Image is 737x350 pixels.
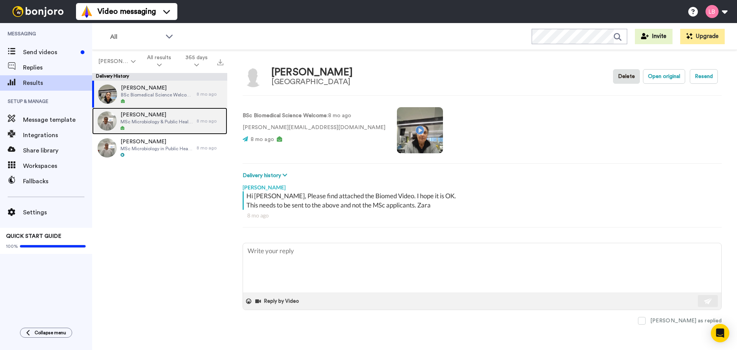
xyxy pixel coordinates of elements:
span: Replies [23,63,92,72]
button: Upgrade [680,29,725,44]
span: [PERSON_NAME] [121,84,193,92]
span: Settings [23,208,92,217]
img: d8ca9705-ed84-4fd8-9eda-63be2cee2bd3-thumb.jpg [97,111,117,131]
span: Message template [23,115,92,124]
div: Hi [PERSON_NAME], Please find attached the Biomed Video. I hope it is OK. This needs to be sent t... [246,191,720,210]
span: QUICK START GUIDE [6,234,61,239]
img: bj-logo-header-white.svg [9,6,67,17]
div: [PERSON_NAME] [271,67,353,78]
span: All [110,32,162,41]
span: [PERSON_NAME] [98,58,129,65]
button: 365 days [178,51,215,72]
span: Workspaces [23,161,92,171]
div: [PERSON_NAME] [243,180,722,191]
span: Send videos [23,48,78,57]
strong: BSc Biomedical Science Welcome [243,113,327,118]
div: Delivery History [92,73,227,81]
div: [GEOGRAPHIC_DATA] [271,78,353,86]
button: Delete [613,69,640,84]
img: Image of Lee Bowling [243,66,264,87]
button: All results [140,51,178,72]
img: export.svg [217,59,223,65]
a: [PERSON_NAME]MSc Microbiology in Public Health - Welcome8 mo ago [92,134,227,161]
span: 8 mo ago [251,137,274,142]
div: [PERSON_NAME] as replied [650,317,722,325]
img: send-white.svg [704,298,712,304]
img: 31c892a5-4c89-452a-9000-3e9539b4f9ca-thumb.jpg [97,138,117,158]
button: Reply by Video [254,295,301,307]
p: : 8 mo ago [243,112,385,120]
div: 8 mo ago [197,118,223,124]
p: [PERSON_NAME][EMAIL_ADDRESS][DOMAIN_NAME] [243,124,385,132]
div: 8 mo ago [247,212,717,219]
button: Invite [635,29,673,44]
span: Integrations [23,131,92,140]
button: Open original [643,69,685,84]
span: MSc Microbiology & Public Health Welcome [121,119,193,125]
button: Export all results that match these filters now. [215,56,226,67]
span: Share library [23,146,92,155]
span: Video messaging [97,6,156,17]
span: [PERSON_NAME] [121,111,193,119]
button: Resend [690,69,718,84]
span: Results [23,78,92,88]
span: Collapse menu [35,330,66,336]
span: Fallbacks [23,177,92,186]
div: Open Intercom Messenger [711,324,729,342]
button: Collapse menu [20,328,72,338]
span: 100% [6,243,18,249]
img: vm-color.svg [81,5,93,18]
div: 8 mo ago [197,145,223,151]
button: Delivery history [243,171,289,180]
div: 8 mo ago [197,91,223,97]
button: [PERSON_NAME] [94,55,140,68]
a: [PERSON_NAME]MSc Microbiology & Public Health Welcome8 mo ago [92,108,227,134]
span: [PERSON_NAME] [121,138,193,146]
span: MSc Microbiology in Public Health - Welcome [121,146,193,152]
span: BSc Biomedical Science Welcome [121,92,193,98]
img: 9ad1835b-23a2-409e-8def-82216c30279a-thumb.jpg [98,85,117,104]
a: [PERSON_NAME]BSc Biomedical Science Welcome8 mo ago [92,81,227,108]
